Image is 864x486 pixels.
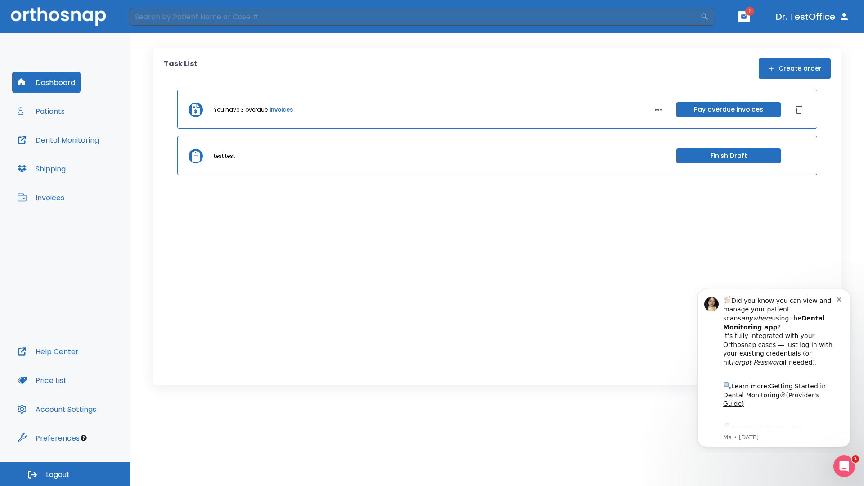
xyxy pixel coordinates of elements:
[39,144,119,160] a: App Store
[270,106,293,114] a: invoices
[12,100,70,122] button: Patients
[12,72,81,93] button: Dashboard
[12,398,102,420] button: Account Settings
[772,9,853,25] button: Dr. TestOffice
[164,58,198,79] p: Task List
[12,369,72,391] button: Price List
[153,14,160,21] button: Dismiss notification
[12,187,70,208] button: Invoices
[684,281,864,453] iframe: Intercom notifications message
[39,141,153,187] div: Download the app: | ​ Let us know if you need help getting started!
[129,8,700,26] input: Search by Patient Name or Case #
[12,427,85,449] button: Preferences
[80,434,88,442] div: Tooltip anchor
[12,158,71,180] button: Shipping
[214,106,268,114] p: You have 3 overdue
[676,102,781,117] button: Pay overdue invoices
[12,129,104,151] button: Dental Monitoring
[39,153,153,161] p: Message from Ma, sent 6w ago
[676,148,781,163] button: Finish Draft
[46,470,70,480] span: Logout
[833,455,855,477] iframe: Intercom live chat
[11,7,106,26] img: Orthosnap
[214,152,235,160] p: test test
[852,455,859,463] span: 1
[745,7,754,16] span: 1
[792,103,806,117] button: Dismiss
[12,341,84,362] button: Help Center
[759,58,831,79] button: Create order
